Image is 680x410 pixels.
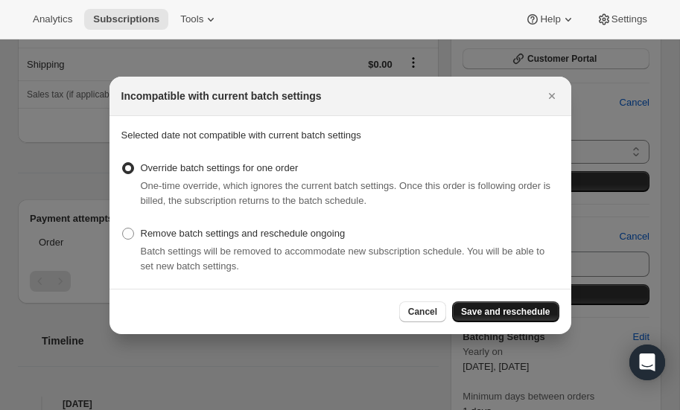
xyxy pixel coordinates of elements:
[588,9,656,30] button: Settings
[84,9,168,30] button: Subscriptions
[121,129,361,141] span: Selected date not compatible with current batch settings
[461,306,550,318] span: Save and reschedule
[408,306,437,318] span: Cancel
[121,89,322,103] h2: Incompatible with current batch settings
[452,301,559,322] button: Save and reschedule
[33,13,72,25] span: Analytics
[24,9,81,30] button: Analytics
[611,13,647,25] span: Settings
[629,345,665,380] div: Open Intercom Messenger
[399,301,446,322] button: Cancel
[141,246,545,272] span: Batch settings will be removed to accommodate new subscription schedule. You will be able to set ...
[141,180,551,206] span: One-time override, which ignores the current batch settings. Once this order is following order i...
[141,228,346,239] span: Remove batch settings and reschedule ongoing
[171,9,227,30] button: Tools
[141,162,299,173] span: Override batch settings for one order
[516,9,584,30] button: Help
[93,13,159,25] span: Subscriptions
[540,13,560,25] span: Help
[541,86,562,106] button: Close
[180,13,203,25] span: Tools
